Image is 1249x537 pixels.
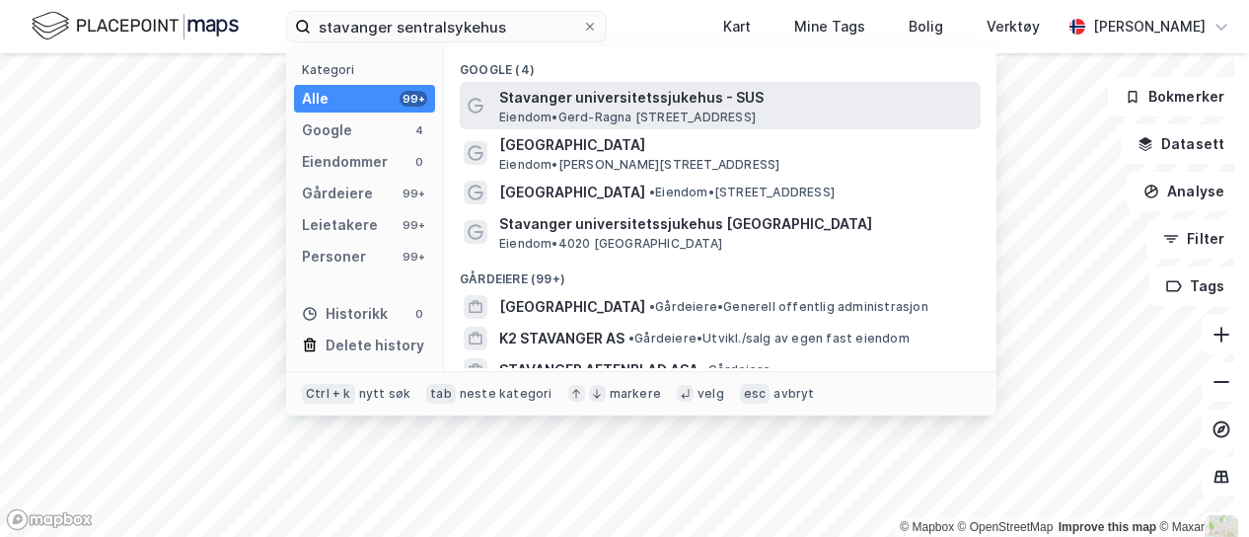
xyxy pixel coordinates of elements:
div: 0 [411,306,427,322]
div: esc [740,384,771,404]
span: Stavanger universitetssjukehus - SUS [499,86,973,110]
div: 4 [411,122,427,138]
div: Kategori [302,62,435,77]
div: tab [426,384,456,404]
div: nytt søk [359,386,411,402]
div: Kart [723,15,751,38]
span: Eiendom • 4020 [GEOGRAPHIC_DATA] [499,236,722,252]
span: STAVANGER AFTENBLAD ASA [499,358,698,382]
div: Verktøy [987,15,1040,38]
button: Datasett [1121,124,1241,164]
span: Eiendom • [STREET_ADDRESS] [649,185,835,200]
div: 99+ [400,91,427,107]
div: Ctrl + k [302,384,355,404]
iframe: Chat Widget [1150,442,1249,537]
input: Søk på adresse, matrikkel, gårdeiere, leietakere eller personer [311,12,582,41]
span: • [649,185,655,199]
div: [PERSON_NAME] [1093,15,1206,38]
div: Delete history [326,334,424,357]
div: Google [302,118,352,142]
span: • [702,362,708,377]
a: Improve this map [1059,520,1156,534]
div: velg [698,386,724,402]
span: [GEOGRAPHIC_DATA] [499,133,973,157]
div: Historikk [302,302,388,326]
div: Google (4) [444,46,996,82]
span: Eiendom • Gerd-Ragna [STREET_ADDRESS] [499,110,756,125]
div: 99+ [400,217,427,233]
div: Gårdeiere (99+) [444,256,996,291]
a: Mapbox homepage [6,508,93,531]
div: Kontrollprogram for chat [1150,442,1249,537]
span: • [628,331,634,345]
button: Bokmerker [1108,77,1241,116]
div: Eiendommer [302,150,388,174]
div: Mine Tags [794,15,865,38]
div: Leietakere [302,213,378,237]
div: Gårdeiere [302,182,373,205]
a: Mapbox [900,520,954,534]
button: Filter [1146,219,1241,259]
div: Bolig [909,15,943,38]
span: [GEOGRAPHIC_DATA] [499,295,645,319]
button: Tags [1149,267,1241,306]
span: Gårdeiere • Generell offentlig administrasjon [649,299,928,315]
span: Stavanger universitetssjukehus [GEOGRAPHIC_DATA] [499,212,973,236]
div: avbryt [773,386,814,402]
div: Personer [302,245,366,268]
div: neste kategori [460,386,552,402]
span: Gårdeiere • Utvikl./salg av egen fast eiendom [628,331,910,346]
span: Eiendom • [PERSON_NAME][STREET_ADDRESS] [499,157,779,173]
div: 99+ [400,249,427,265]
span: [GEOGRAPHIC_DATA] [499,181,645,204]
div: 99+ [400,186,427,201]
span: • [649,299,655,314]
div: 0 [411,154,427,170]
div: markere [610,386,661,402]
a: OpenStreetMap [958,520,1054,534]
span: K2 STAVANGER AS [499,327,624,350]
span: Gårdeiere [702,362,771,378]
img: logo.f888ab2527a4732fd821a326f86c7f29.svg [32,9,239,43]
button: Analyse [1127,172,1241,211]
div: Alle [302,87,329,111]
